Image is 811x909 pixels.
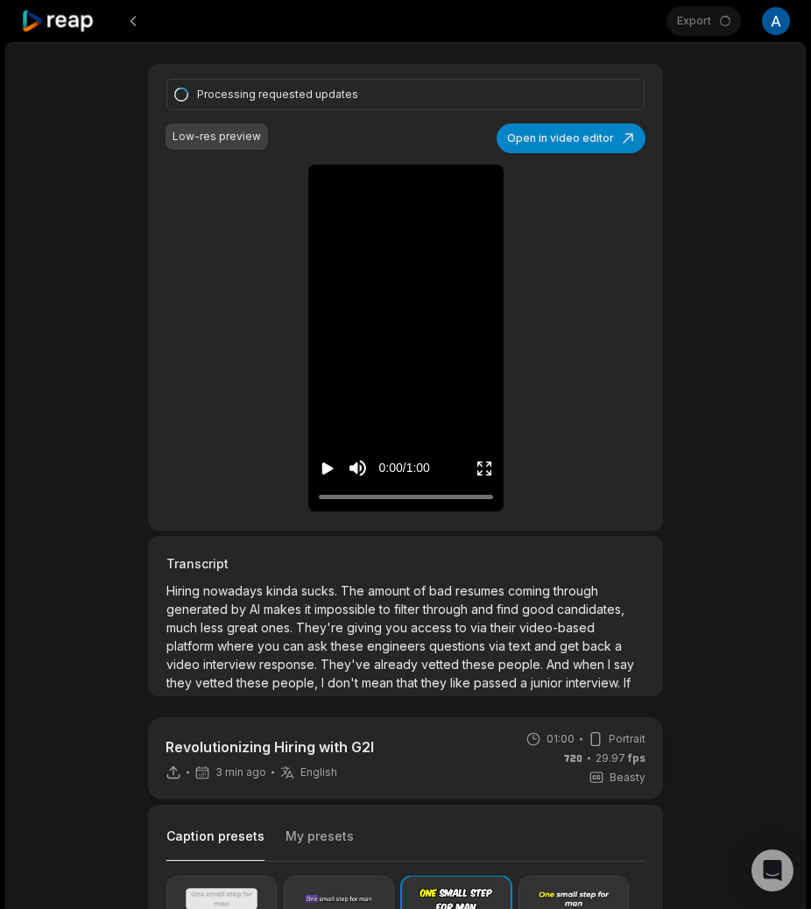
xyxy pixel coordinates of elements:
[217,638,257,653] span: where
[413,583,429,598] span: of
[259,657,321,672] span: response.
[490,620,519,635] span: their
[231,602,250,617] span: by
[471,602,497,617] span: and
[166,736,374,757] p: Revolutionizing Hiring with G2I
[300,765,337,779] span: English
[195,675,236,690] span: vetted
[166,583,203,598] span: Hiring
[610,770,645,786] span: Beasty
[341,583,368,598] span: The
[166,657,203,672] span: video
[573,657,608,672] span: when
[614,657,634,672] span: say
[266,583,301,598] span: kinda
[615,638,622,653] span: a
[374,657,421,672] span: already
[250,602,264,617] span: AI
[307,638,331,653] span: ask
[470,620,490,635] span: via
[261,620,296,635] span: ones.
[201,620,227,635] span: less
[609,731,645,747] span: Portrait
[547,657,573,672] span: And
[347,457,369,479] button: Mute sound
[368,583,413,598] span: amount
[421,675,450,690] span: they
[534,638,560,653] span: and
[331,638,367,653] span: these
[283,638,307,653] span: can
[397,675,421,690] span: that
[272,675,321,690] span: people,
[166,675,195,690] span: they
[582,638,615,653] span: back
[474,675,520,690] span: passed
[519,620,595,635] span: video-based
[455,620,470,635] span: to
[314,602,379,617] span: impossible
[554,583,598,598] span: through
[379,602,394,617] span: to
[596,750,645,766] span: 29.97
[203,583,266,598] span: nowadays
[166,620,201,635] span: much
[301,583,341,598] span: sucks.
[227,620,261,635] span: great
[166,638,217,653] span: platform
[421,657,462,672] span: vetted
[296,620,347,635] span: They're
[560,638,582,653] span: get
[476,452,493,484] button: Enter Fullscreen
[557,602,624,617] span: candidates,
[455,583,508,598] span: resumes
[429,583,455,598] span: bad
[385,620,411,635] span: you
[286,828,354,861] button: My presets
[305,602,314,617] span: it
[321,675,328,690] span: I
[236,675,272,690] span: these
[215,765,266,779] span: 3 min ago
[166,828,264,862] button: Caption presets
[628,751,645,765] span: fps
[321,657,374,672] span: They've
[379,459,430,477] div: 0:00 / 1:00
[624,675,631,690] span: If
[450,675,474,690] span: like
[608,657,614,672] span: I
[367,638,429,653] span: engineers
[203,657,259,672] span: interview
[520,675,531,690] span: a
[166,554,645,573] h3: Transcript
[489,638,509,653] span: via
[423,602,471,617] span: through
[547,731,575,747] span: 01:00
[394,602,423,617] span: filter
[166,602,231,617] span: generated
[497,123,645,153] button: Open in video editor
[531,675,566,690] span: junior
[429,638,489,653] span: questions
[173,129,261,144] div: Low-res preview
[264,602,305,617] span: makes
[462,657,498,672] span: these
[751,849,793,891] div: Open Intercom Messenger
[498,657,547,672] span: people.
[508,583,554,598] span: coming
[257,638,283,653] span: you
[522,602,557,617] span: good
[509,638,534,653] span: text
[319,452,336,484] button: Play video
[411,620,455,635] span: access
[497,602,522,617] span: find
[197,87,609,102] div: Processing requested updates
[347,620,385,635] span: giving
[566,675,624,690] span: interview.
[328,675,362,690] span: don't
[362,675,397,690] span: mean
